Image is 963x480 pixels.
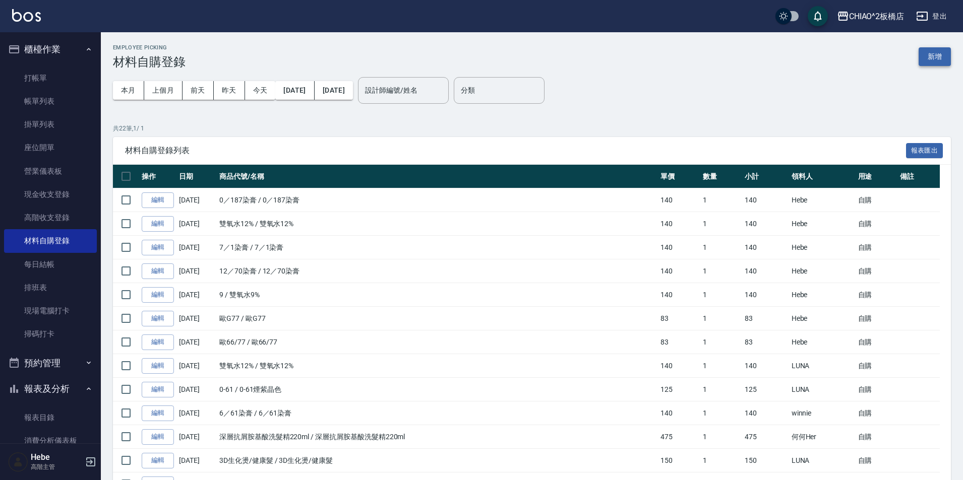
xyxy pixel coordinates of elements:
[113,44,186,51] h2: Employee Picking
[4,429,97,452] a: 消費分析儀表板
[700,188,743,212] td: 1
[139,165,176,188] th: 操作
[789,401,856,425] td: winnie
[789,449,856,472] td: LUNA
[658,283,700,307] td: 140
[789,354,856,378] td: LUNA
[142,429,174,445] a: 編輯
[742,212,789,236] td: 140
[808,6,828,26] button: save
[217,330,658,354] td: 歐66/77 / 歐66/77
[113,55,186,69] h3: 材料自購登錄
[856,330,898,354] td: 自購
[658,378,700,401] td: 125
[849,10,905,23] div: CHIAO^2板橋店
[217,283,658,307] td: 9 / 雙氧水9%
[789,378,856,401] td: LUNA
[700,449,743,472] td: 1
[856,449,898,472] td: 自購
[217,259,658,283] td: 12／70染膏 / 12／70染膏
[742,165,789,188] th: 小計
[217,165,658,188] th: 商品代號/名稱
[906,145,943,155] a: 報表匯出
[4,36,97,62] button: 櫃檯作業
[217,188,658,212] td: 0／187染膏 / 0／187染膏
[183,81,214,100] button: 前天
[113,124,951,133] p: 共 22 筆, 1 / 1
[789,259,856,283] td: Hebe
[4,229,97,252] a: 材料自購登錄
[789,212,856,236] td: Hebe
[919,51,951,61] a: 新增
[142,405,174,421] a: 編輯
[217,425,658,449] td: 深層抗屑胺基酸洗髮精220ml / 深層抗屑胺基酸洗髮精220ml
[742,188,789,212] td: 140
[789,307,856,330] td: Hebe
[217,378,658,401] td: 0-61 / 0-61煙紫晶色
[742,354,789,378] td: 140
[700,165,743,188] th: 數量
[31,462,82,471] p: 高階主管
[176,425,217,449] td: [DATE]
[700,378,743,401] td: 1
[176,188,217,212] td: [DATE]
[4,136,97,159] a: 座位開單
[4,253,97,276] a: 每日結帳
[217,401,658,425] td: 6／61染膏 / 6／61染膏
[658,449,700,472] td: 150
[142,311,174,326] a: 編輯
[658,259,700,283] td: 140
[176,259,217,283] td: [DATE]
[700,401,743,425] td: 1
[658,188,700,212] td: 140
[789,188,856,212] td: Hebe
[658,330,700,354] td: 83
[214,81,245,100] button: 昨天
[4,322,97,346] a: 掃碼打卡
[217,236,658,259] td: 7／1染膏 / 7／1染膏
[919,47,951,66] button: 新增
[142,240,174,255] a: 編輯
[4,183,97,206] a: 現金收支登錄
[658,212,700,236] td: 140
[144,81,183,100] button: 上個月
[742,401,789,425] td: 140
[658,354,700,378] td: 140
[856,188,898,212] td: 自購
[700,212,743,236] td: 1
[742,378,789,401] td: 125
[742,283,789,307] td: 140
[700,425,743,449] td: 1
[833,6,909,27] button: CHIAO^2板橋店
[142,287,174,303] a: 編輯
[700,330,743,354] td: 1
[245,81,276,100] button: 今天
[856,259,898,283] td: 自購
[142,263,174,279] a: 編輯
[856,236,898,259] td: 自購
[4,376,97,402] button: 報表及分析
[856,212,898,236] td: 自購
[4,406,97,429] a: 報表目錄
[125,146,906,156] span: 材料自購登錄列表
[856,283,898,307] td: 自購
[142,192,174,208] a: 編輯
[142,334,174,350] a: 編輯
[142,216,174,232] a: 編輯
[142,358,174,374] a: 編輯
[897,165,940,188] th: 備註
[789,283,856,307] td: Hebe
[176,283,217,307] td: [DATE]
[176,354,217,378] td: [DATE]
[217,307,658,330] td: 歐G77 / 歐G77
[742,236,789,259] td: 140
[658,236,700,259] td: 140
[8,452,28,472] img: Person
[912,7,951,26] button: 登出
[906,143,943,159] button: 報表匯出
[742,330,789,354] td: 83
[4,113,97,136] a: 掛單列表
[700,259,743,283] td: 1
[4,276,97,299] a: 排班表
[176,401,217,425] td: [DATE]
